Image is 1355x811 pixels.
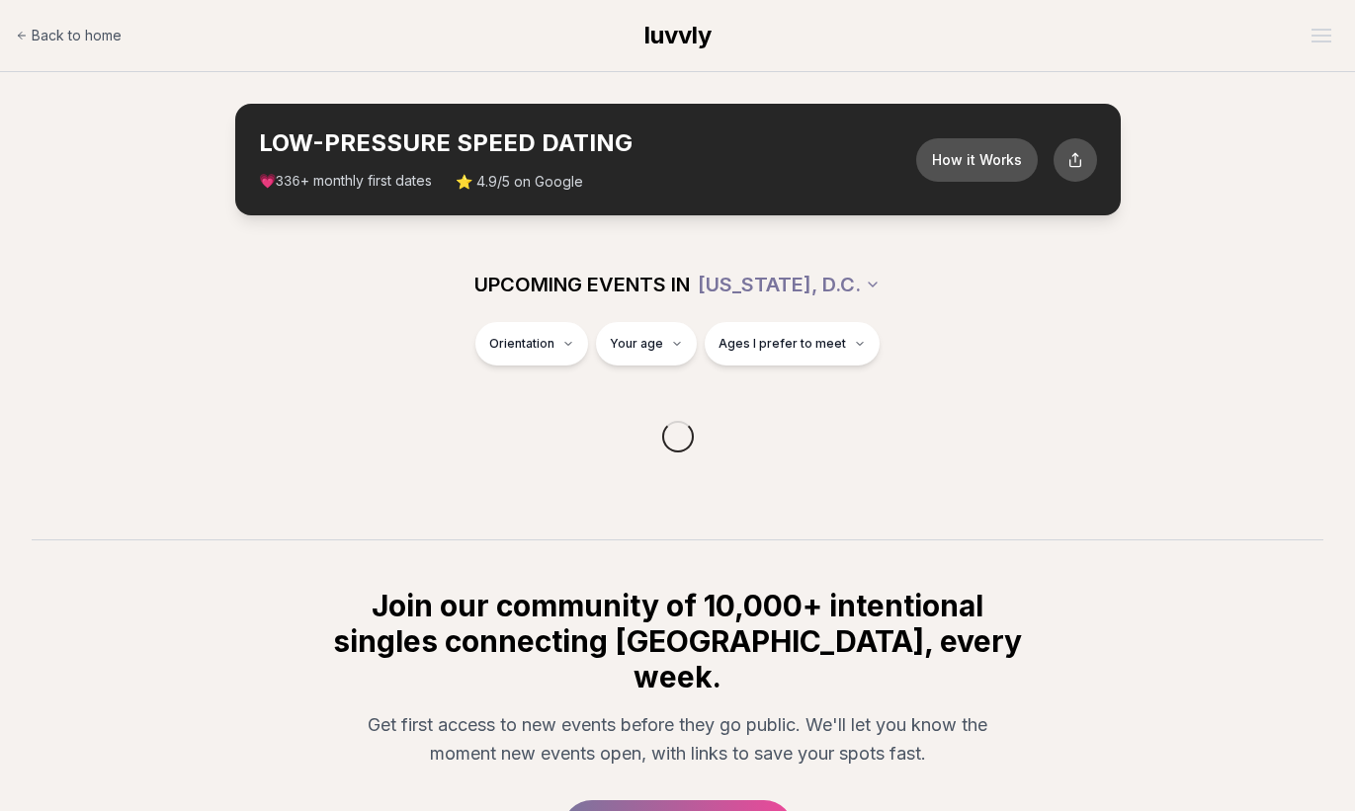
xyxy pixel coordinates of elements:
span: 336 [276,174,300,190]
span: Ages I prefer to meet [719,336,846,352]
span: Back to home [32,26,122,45]
span: UPCOMING EVENTS IN [474,271,690,298]
button: [US_STATE], D.C. [698,263,881,306]
a: luvvly [644,20,712,51]
h2: Join our community of 10,000+ intentional singles connecting [GEOGRAPHIC_DATA], every week. [330,588,1026,694]
span: ⭐ 4.9/5 on Google [456,172,583,192]
button: Orientation [475,322,588,365]
h2: LOW-PRESSURE SPEED DATING [259,127,916,159]
button: How it Works [916,138,1038,182]
button: Open menu [1304,21,1339,50]
span: Your age [610,336,663,352]
button: Your age [596,322,697,365]
span: Orientation [489,336,554,352]
button: Ages I prefer to meet [705,322,880,365]
a: Back to home [16,16,122,55]
span: luvvly [644,21,712,49]
p: Get first access to new events before they go public. We'll let you know the moment new events op... [346,710,1010,769]
span: 💗 + monthly first dates [259,171,432,192]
